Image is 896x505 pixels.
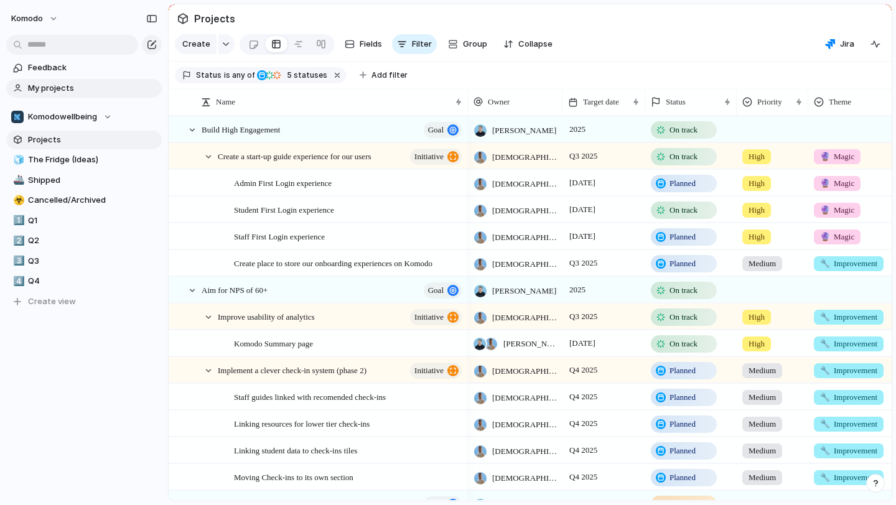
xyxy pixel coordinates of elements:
span: Medium [749,257,776,270]
span: High [749,177,765,190]
span: 🔮 [820,205,830,215]
span: Q3 2025 [566,149,600,164]
span: [DEMOGRAPHIC_DATA][PERSON_NAME] [492,445,557,458]
span: Linking student data to check-ins tiles [234,443,357,457]
span: 🔮 [820,152,830,161]
div: 2️⃣ [13,234,22,248]
span: Fields [360,38,382,50]
span: statuses [283,70,327,81]
span: High [749,311,765,323]
span: Improvement [820,364,877,377]
span: Q1 [28,215,157,227]
span: 2025 [566,122,589,137]
span: Priority [757,96,782,108]
span: On track [670,311,698,323]
span: any of [230,70,254,81]
span: Medium [749,364,776,377]
span: Planned [670,364,696,377]
span: Improvement [820,471,877,484]
span: Q4 [28,275,157,287]
span: Create view [28,295,76,308]
span: High [749,151,765,163]
span: Q3 [28,255,157,267]
button: 🚢 [11,174,24,187]
span: Komodowellbeing [28,111,97,123]
span: [DATE] [566,229,599,244]
button: Create view [6,292,162,311]
div: 3️⃣ [13,254,22,268]
button: Fields [340,34,387,54]
span: Add filter [371,70,408,81]
span: Create [182,38,210,50]
span: 🔧 [820,312,830,322]
span: Q2 [28,234,157,247]
span: On track [670,204,698,216]
span: Komodo [11,12,43,25]
a: Projects [6,131,162,149]
span: Target date [583,96,619,108]
span: Owner [488,96,510,108]
span: Q4 2025 [566,363,600,378]
div: 4️⃣ [13,274,22,289]
span: Q4 2025 [566,470,600,484]
a: 1️⃣Q1 [6,211,162,230]
span: Build High Engagement [202,122,280,136]
span: 🔧 [820,366,830,375]
span: Create a start-up guide experience for our users [218,149,371,163]
span: Medium [749,418,776,430]
span: 🔧 [820,392,830,402]
a: 🧊The Fridge (Ideas) [6,151,162,169]
span: Q3 2025 [566,256,600,271]
span: Name [216,96,235,108]
a: 2️⃣Q2 [6,231,162,250]
span: Improvement [820,311,877,323]
span: Cancelled/Archived [28,194,157,206]
button: Create [175,34,217,54]
span: Linking resources for lower tier check-ins [234,416,370,430]
span: Q4 2025 [566,416,600,431]
span: Projects [28,134,157,146]
span: Q4 2025 [566,389,600,404]
span: Status [196,70,222,81]
span: Q4 2025 [566,443,600,458]
span: initiative [414,148,444,165]
span: 🔮 [820,178,830,188]
button: 1️⃣ [11,215,24,227]
span: Magic [820,231,854,243]
div: 1️⃣ [13,213,22,228]
span: Medium [749,471,776,484]
span: [DATE] [566,336,599,351]
button: Collapse [498,34,558,54]
div: 4️⃣Q4 [6,272,162,290]
span: [PERSON_NAME] [492,124,556,137]
span: Projects [192,7,238,30]
span: Planned [670,445,696,457]
span: Improvement [820,391,877,404]
span: Staff guides linked with recomended check-ins [234,389,386,404]
span: 🔧 [820,339,830,348]
span: 5 [283,70,294,80]
span: Admin First Login experience [234,175,332,190]
span: [DEMOGRAPHIC_DATA][PERSON_NAME] [492,312,557,324]
button: Jira [820,35,859,53]
button: 🧊 [11,154,24,166]
span: 🔧 [820,473,830,482]
button: ☣️ [11,194,24,206]
div: 3️⃣Q3 [6,252,162,271]
span: [DEMOGRAPHIC_DATA][PERSON_NAME] [492,205,557,217]
span: Improvement [820,418,877,430]
span: Aim for NPS of 60+ [202,282,268,297]
button: initiative [410,309,462,325]
a: ☣️Cancelled/Archived [6,191,162,210]
div: 🚢 [13,173,22,187]
span: Staff First Login experience [234,229,325,243]
span: Planned [670,418,696,430]
span: goal [428,282,444,299]
span: 🔮 [820,232,830,241]
span: Improve usability of analytics [218,309,315,323]
span: Medium [749,391,776,404]
div: 🚢Shipped [6,171,162,190]
span: Planned [670,471,696,484]
span: Medium [749,445,776,457]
